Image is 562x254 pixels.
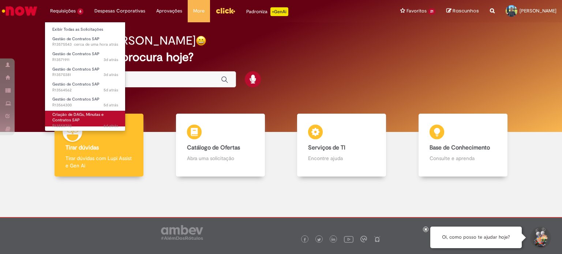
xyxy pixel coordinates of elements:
[74,42,118,47] time: 29/09/2025 10:03:55
[374,236,381,242] img: logo_footer_naosei.png
[216,5,235,16] img: click_logo_yellow_360x200.png
[196,35,206,46] img: happy-face.png
[520,8,557,14] span: [PERSON_NAME]
[160,114,281,177] a: Catálogo de Ofertas Abra uma solicitação
[270,7,288,16] p: +GenAi
[52,123,118,129] span: R13558792
[317,238,321,242] img: logo_footer_twitter.png
[453,7,479,14] span: Rascunhos
[52,57,118,63] span: R13571911
[430,144,490,151] b: Base de Conhecimento
[406,7,427,15] span: Favoritos
[45,80,125,94] a: Aberto R13564562 : Gestão de Contratos SAP
[104,57,118,62] span: 3d atrás
[104,87,118,93] span: 5d atrás
[56,51,507,64] h2: O que você procura hoje?
[430,227,522,248] div: Oi, como posso te ajudar hoje?
[52,102,118,108] span: R13564300
[187,155,254,162] p: Abra uma solicitação
[331,238,335,242] img: logo_footer_linkedin.png
[246,7,288,16] div: Padroniza
[45,111,125,126] a: Aberto R13558792 : Criação de DAGs, Minutas e Contratos SAP
[104,72,118,77] span: 3d atrás
[1,4,38,18] img: ServiceNow
[281,114,402,177] a: Serviços de TI Encontre ajuda
[52,36,100,42] span: Gestão de Contratos SAP
[50,7,76,15] span: Requisições
[45,65,125,79] a: Aberto R13570381 : Gestão de Contratos SAP
[74,42,118,47] span: cerca de uma hora atrás
[56,34,196,47] h2: Bom dia, [PERSON_NAME]
[104,123,118,129] time: 23/09/2025 12:07:11
[104,123,118,129] span: 6d atrás
[344,234,353,244] img: logo_footer_youtube.png
[94,7,145,15] span: Despesas Corporativas
[104,102,118,108] span: 5d atrás
[52,51,100,57] span: Gestão de Contratos SAP
[104,87,118,93] time: 24/09/2025 17:47:57
[65,144,99,151] b: Tirar dúvidas
[104,102,118,108] time: 24/09/2025 17:07:26
[360,236,367,242] img: logo_footer_workplace.png
[430,155,497,162] p: Consulte e aprenda
[104,72,118,77] time: 26/09/2025 12:17:03
[402,114,524,177] a: Base de Conhecimento Consulte e aprenda
[161,225,203,240] img: logo_footer_ambev_rotulo_gray.png
[52,67,100,72] span: Gestão de Contratos SAP
[45,95,125,109] a: Aberto R13564300 : Gestão de Contratos SAP
[428,8,435,15] span: 21
[77,8,83,15] span: 6
[38,114,160,177] a: Tirar dúvidas Tirar dúvidas com Lupi Assist e Gen Ai
[52,42,118,48] span: R13575543
[52,112,104,123] span: Criação de DAGs, Minutas e Contratos SAP
[52,87,118,93] span: R13564562
[156,7,182,15] span: Aprovações
[104,57,118,62] time: 26/09/2025 17:06:41
[52,72,118,78] span: R13570381
[52,96,100,102] span: Gestão de Contratos SAP
[446,8,479,15] a: Rascunhos
[45,35,125,49] a: Aberto R13575543 : Gestão de Contratos SAP
[308,144,345,151] b: Serviços de TI
[52,81,100,87] span: Gestão de Contratos SAP
[308,155,375,162] p: Encontre ajuda
[45,50,125,64] a: Aberto R13571911 : Gestão de Contratos SAP
[45,26,125,34] a: Exibir Todas as Solicitações
[187,144,240,151] b: Catálogo de Ofertas
[303,238,307,242] img: logo_footer_facebook.png
[193,7,205,15] span: More
[45,22,125,131] ul: Requisições
[65,155,132,169] p: Tirar dúvidas com Lupi Assist e Gen Ai
[529,227,551,249] button: Iniciar Conversa de Suporte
